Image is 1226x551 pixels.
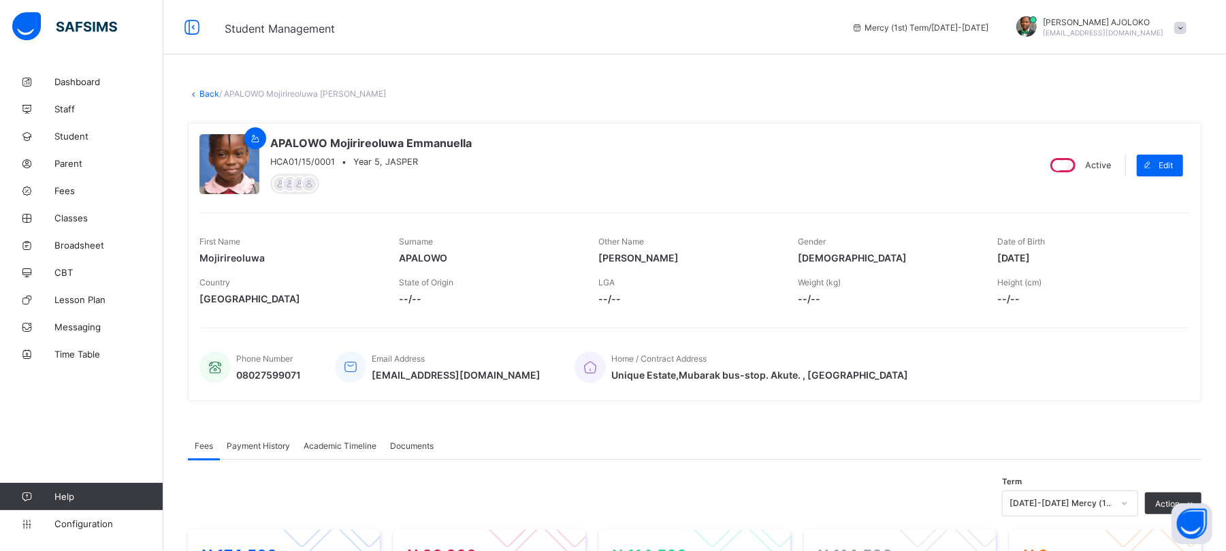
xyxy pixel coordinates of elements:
[852,22,989,33] span: session/term information
[227,441,290,451] span: Payment History
[199,277,230,287] span: Country
[372,369,541,381] span: [EMAIL_ADDRESS][DOMAIN_NAME]
[1044,29,1164,37] span: [EMAIL_ADDRESS][DOMAIN_NAME]
[54,267,163,278] span: CBT
[270,157,472,167] div: •
[611,353,707,364] span: Home / Contract Address
[54,349,163,360] span: Time Table
[54,321,163,332] span: Messaging
[54,104,163,114] span: Staff
[399,252,578,264] span: APALOWO
[798,236,826,247] span: Gender
[270,136,472,150] span: APALOWO Mojirireoluwa Emmanuella
[399,277,453,287] span: State of Origin
[798,252,977,264] span: [DEMOGRAPHIC_DATA]
[1159,160,1173,170] span: Edit
[54,518,163,529] span: Configuration
[997,277,1042,287] span: Height (cm)
[598,236,644,247] span: Other Name
[219,89,386,99] span: / APALOWO Mojirireoluwa [PERSON_NAME]
[54,131,163,142] span: Student
[304,441,376,451] span: Academic Timeline
[611,369,908,381] span: Unique Estate,Mubarak bus-stop. Akute. , [GEOGRAPHIC_DATA]
[997,236,1045,247] span: Date of Birth
[1172,503,1212,544] button: Open asap
[236,369,301,381] span: 08027599071
[372,353,425,364] span: Email Address
[199,236,240,247] span: First Name
[199,89,219,99] a: Back
[12,12,117,41] img: safsims
[1044,17,1164,27] span: [PERSON_NAME] AJOLOKO
[390,441,434,451] span: Documents
[199,293,378,304] span: [GEOGRAPHIC_DATA]
[598,252,777,264] span: [PERSON_NAME]
[399,236,433,247] span: Surname
[54,491,163,502] span: Help
[1010,499,1113,509] div: [DATE]-[DATE] Mercy (1st) Term
[236,353,293,364] span: Phone Number
[399,293,578,304] span: --/--
[997,293,1176,304] span: --/--
[1002,477,1022,486] span: Term
[54,76,163,87] span: Dashboard
[1085,160,1111,170] span: Active
[1003,16,1193,39] div: DavidAJOLOKO
[598,277,615,287] span: LGA
[798,293,977,304] span: --/--
[54,212,163,223] span: Classes
[1155,499,1180,509] span: Action
[997,252,1176,264] span: [DATE]
[270,157,335,167] span: HCA01/15/0001
[54,240,163,251] span: Broadsheet
[798,277,841,287] span: Weight (kg)
[54,185,163,196] span: Fees
[353,157,418,167] span: Year 5, JASPER
[54,294,163,305] span: Lesson Plan
[195,441,213,451] span: Fees
[54,158,163,169] span: Parent
[225,22,335,35] span: Student Management
[199,252,378,264] span: Mojirireoluwa
[598,293,777,304] span: --/--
